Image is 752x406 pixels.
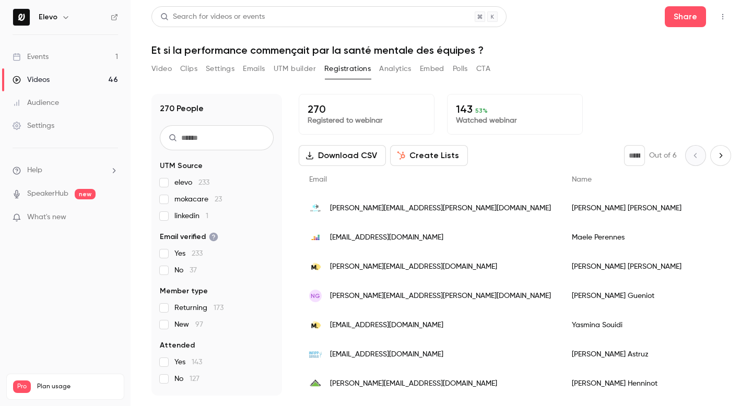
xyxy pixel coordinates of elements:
[190,267,197,274] span: 37
[476,61,490,77] button: CTA
[174,357,202,367] span: Yes
[105,213,118,222] iframe: Noticeable Trigger
[160,102,204,115] h1: 270 People
[330,261,497,272] span: [PERSON_NAME][EMAIL_ADDRESS][DOMAIN_NAME]
[561,281,725,311] div: [PERSON_NAME] Gueniot
[198,179,209,186] span: 233
[174,374,199,384] span: No
[309,348,322,361] img: infipp.com
[561,369,725,398] div: [PERSON_NAME] Henninot
[27,165,42,176] span: Help
[456,115,574,126] p: Watched webinar
[27,212,66,223] span: What's new
[192,250,203,257] span: 233
[174,211,208,221] span: linkedin
[190,375,199,383] span: 127
[561,340,725,369] div: [PERSON_NAME] Astruz
[160,232,218,242] span: Email verified
[475,107,488,114] span: 53 %
[665,6,706,27] button: Share
[299,145,386,166] button: Download CSV
[13,75,50,85] div: Videos
[13,121,54,131] div: Settings
[174,319,203,330] span: New
[710,145,731,166] button: Next page
[174,303,224,313] span: Returning
[174,194,222,205] span: mokacare
[561,311,725,340] div: Yasmina Souidi
[330,320,443,331] span: [EMAIL_ADDRESS][DOMAIN_NAME]
[309,202,322,214] img: coopengo.com
[561,252,725,281] div: [PERSON_NAME] [PERSON_NAME]
[309,176,327,183] span: Email
[390,145,468,166] button: Create Lists
[160,395,180,405] span: Views
[160,340,195,351] span: Attended
[453,61,468,77] button: Polls
[309,231,322,244] img: deezer.com
[214,304,224,312] span: 173
[75,189,96,199] span: new
[13,52,49,62] div: Events
[215,196,222,203] span: 23
[309,377,322,390] img: leroymerlin.fr
[13,98,59,108] div: Audience
[13,9,30,26] img: Elevo
[174,265,197,276] span: No
[27,188,68,199] a: SpeakerHub
[13,165,118,176] li: help-dropdown-opener
[160,286,208,296] span: Member type
[180,61,197,77] button: Clips
[39,12,57,22] h6: Elevo
[311,291,320,301] span: NG
[13,380,31,393] span: Pro
[379,61,412,77] button: Analytics
[206,61,234,77] button: Settings
[309,319,322,331] img: moka.care
[330,291,551,302] span: [PERSON_NAME][EMAIL_ADDRESS][PERSON_NAME][DOMAIN_NAME]
[309,260,322,273] img: moka.care
[330,349,443,360] span: [EMAIL_ADDRESS][DOMAIN_NAME]
[192,359,202,366] span: 143
[151,44,731,56] h1: Et si la performance commençait par la santé mentale des équipes ?
[274,61,316,77] button: UTM builder
[561,194,725,223] div: [PERSON_NAME] [PERSON_NAME]
[330,203,551,214] span: [PERSON_NAME][EMAIL_ADDRESS][PERSON_NAME][DOMAIN_NAME]
[174,248,203,259] span: Yes
[420,61,444,77] button: Embed
[308,115,426,126] p: Registered to webinar
[456,103,574,115] p: 143
[37,383,118,391] span: Plan usage
[160,11,265,22] div: Search for videos or events
[206,212,208,220] span: 1
[174,177,209,188] span: elevo
[195,321,203,328] span: 97
[572,176,592,183] span: Name
[160,161,203,171] span: UTM Source
[330,232,443,243] span: [EMAIL_ADDRESS][DOMAIN_NAME]
[561,223,725,252] div: Maele Perennes
[308,103,426,115] p: 270
[649,150,677,161] p: Out of 6
[330,378,497,389] span: [PERSON_NAME][EMAIL_ADDRESS][DOMAIN_NAME]
[243,61,265,77] button: Emails
[714,8,731,25] button: Top Bar Actions
[324,61,371,77] button: Registrations
[151,61,172,77] button: Video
